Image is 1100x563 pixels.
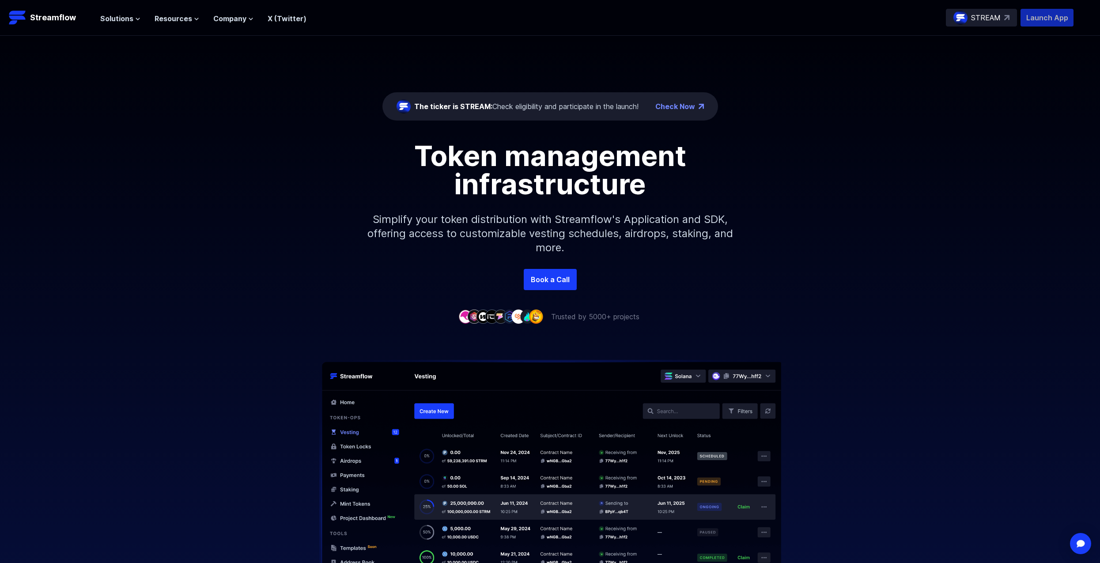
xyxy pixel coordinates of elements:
img: top-right-arrow.svg [1004,15,1009,20]
span: Resources [155,13,192,24]
a: STREAM [946,9,1017,26]
img: company-7 [511,310,525,323]
button: Launch App [1021,9,1074,26]
button: Company [213,13,253,24]
span: Solutions [100,13,133,24]
a: Book a Call [524,269,577,290]
img: streamflow-logo-circle.png [953,11,968,25]
p: Trusted by 5000+ projects [551,311,639,322]
img: company-3 [476,310,490,323]
img: company-1 [458,310,473,323]
a: Check Now [655,101,695,112]
span: The ticker is STREAM: [414,102,492,111]
img: company-5 [494,310,508,323]
p: Simplify your token distribution with Streamflow's Application and SDK, offering access to custom... [360,198,740,269]
button: Resources [155,13,199,24]
img: Streamflow Logo [9,9,26,26]
div: Open Intercom Messenger [1070,533,1091,554]
img: top-right-arrow.png [699,104,704,109]
img: company-4 [485,310,499,323]
a: X (Twitter) [268,14,306,23]
button: Solutions [100,13,140,24]
div: Check eligibility and participate in the launch! [414,101,639,112]
span: Company [213,13,246,24]
img: company-8 [520,310,534,323]
h1: Token management infrastructure [352,142,749,198]
p: Streamflow [30,11,76,24]
img: company-9 [529,310,543,323]
img: company-2 [467,310,481,323]
img: company-6 [503,310,517,323]
p: STREAM [971,12,1001,23]
a: Streamflow [9,9,91,26]
img: streamflow-logo-circle.png [397,99,411,113]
